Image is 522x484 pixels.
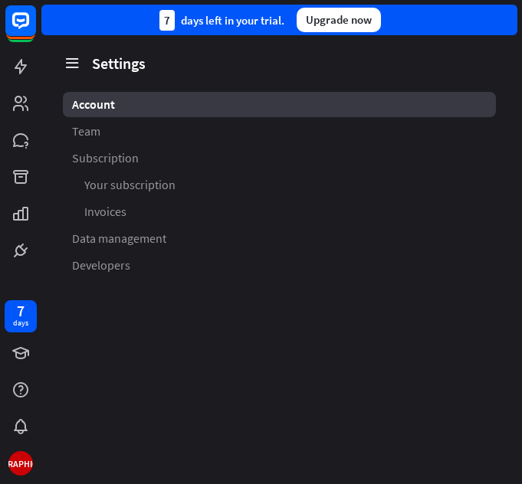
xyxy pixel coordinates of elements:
[72,150,139,166] span: Subscription
[159,10,284,31] div: days left in your trial.
[84,177,176,193] span: Your subscription
[72,231,166,247] span: Data management
[63,226,496,251] a: Data management
[12,6,58,52] button: Open LiveChat chat widget
[297,8,381,32] div: Upgrade now
[63,199,496,224] a: Invoices
[159,10,175,31] div: 7
[63,119,496,144] a: Team
[13,318,28,329] div: days
[63,253,496,278] a: Developers
[84,204,126,220] span: Invoices
[63,146,496,171] a: Subscription
[72,96,115,113] span: Account
[72,257,130,273] span: Developers
[63,172,496,198] a: Your subscription
[5,300,37,332] a: 7 days
[17,304,25,318] div: 7
[8,451,33,476] div: [DEMOGRAPHIC_DATA]
[72,123,100,139] span: Team
[41,49,517,77] header: Settings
